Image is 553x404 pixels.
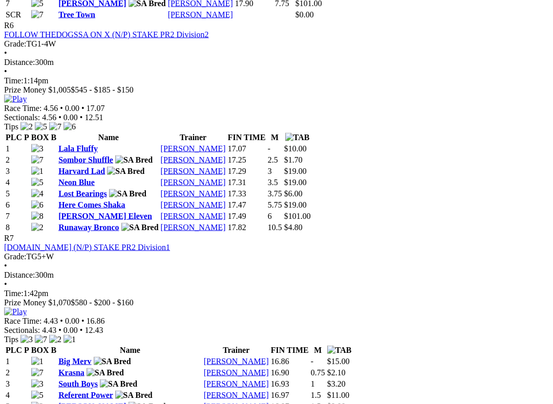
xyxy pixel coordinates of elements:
span: • [60,104,63,113]
span: 12.43 [84,326,103,334]
span: 0.00 [65,104,79,113]
td: 5 [5,189,30,199]
td: 2 [5,155,30,165]
a: Harvard Lad [58,167,105,175]
span: $4.80 [284,223,303,232]
span: $580 - $200 - $160 [71,298,134,307]
img: SA Bred [109,189,146,198]
div: Prize Money $1,070 [4,298,549,307]
span: $1.70 [284,155,303,164]
a: [PERSON_NAME] [161,223,226,232]
span: Distance: [4,58,35,66]
td: 2 [5,368,30,378]
a: [PERSON_NAME] [204,379,269,388]
td: 17.33 [227,189,266,199]
text: 1 [311,379,315,388]
td: 17.47 [227,200,266,210]
span: BOX [31,133,49,142]
td: 16.90 [270,368,309,378]
img: 7 [49,122,61,131]
img: 1 [31,357,44,366]
span: 0.00 [63,113,78,122]
span: $6.00 [284,189,303,198]
img: SA Bred [115,391,153,400]
span: B [51,133,56,142]
text: - [311,357,313,366]
td: 3 [5,166,30,176]
th: Trainer [203,345,269,355]
a: Tree Town [58,10,95,19]
td: 16.93 [270,379,309,389]
a: [PERSON_NAME] [161,200,226,209]
td: 8 [5,222,30,233]
img: SA Bred [115,155,153,165]
td: 3 [5,379,30,389]
span: $19.00 [284,200,307,209]
img: 1 [63,335,76,344]
a: Runaway Bronco [58,223,119,232]
span: $19.00 [284,167,307,175]
span: 17.07 [87,104,105,113]
td: 17.31 [227,177,266,188]
span: R6 [4,21,14,30]
img: 5 [35,122,47,131]
a: [PERSON_NAME] [161,144,226,153]
span: • [81,317,84,325]
span: $10.00 [284,144,307,153]
a: [PERSON_NAME] [204,357,269,366]
span: 4.56 [42,113,56,122]
span: 0.00 [63,326,78,334]
img: SA Bred [87,368,124,377]
img: 1 [31,167,44,176]
span: Time: [4,289,24,298]
span: 4.43 [42,326,56,334]
img: 6 [63,122,76,131]
th: Name [58,345,202,355]
img: 5 [31,391,44,400]
td: 4 [5,177,30,188]
text: 3.75 [268,189,282,198]
span: $101.00 [284,212,311,220]
a: [PERSON_NAME] Eleven [58,212,152,220]
td: 16.86 [270,356,309,367]
a: Krasna [58,368,84,377]
td: 16.97 [270,390,309,400]
th: FIN TIME [270,345,309,355]
a: [PERSON_NAME] [161,212,226,220]
td: 6 [5,200,30,210]
span: Distance: [4,271,35,279]
img: 6 [31,200,44,210]
img: 3 [31,379,44,389]
text: 6 [268,212,272,220]
a: [PERSON_NAME] [168,10,233,19]
span: 4.56 [44,104,58,113]
th: FIN TIME [227,132,266,143]
img: 3 [20,335,33,344]
span: • [4,261,7,270]
span: BOX [31,346,49,354]
img: 7 [31,368,44,377]
img: Play [4,95,27,104]
a: [PERSON_NAME] [204,368,269,377]
span: Grade: [4,39,27,48]
img: SA Bred [121,223,159,232]
div: 1:42pm [4,289,549,298]
span: R7 [4,234,14,242]
img: SA Bred [94,357,131,366]
a: Sombor Shuffle [58,155,113,164]
span: B [51,346,56,354]
span: Tips [4,122,18,131]
span: $0.00 [295,10,314,19]
span: • [81,104,84,113]
th: M [267,132,283,143]
img: 7 [35,335,47,344]
div: 300m [4,271,549,280]
span: $3.20 [327,379,346,388]
img: 5 [31,178,44,187]
div: TG1-4W [4,39,549,49]
span: 4.43 [44,317,58,325]
a: South Boys [58,379,98,388]
span: • [58,113,61,122]
a: [PERSON_NAME] [161,178,226,187]
span: $2.10 [327,368,346,377]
